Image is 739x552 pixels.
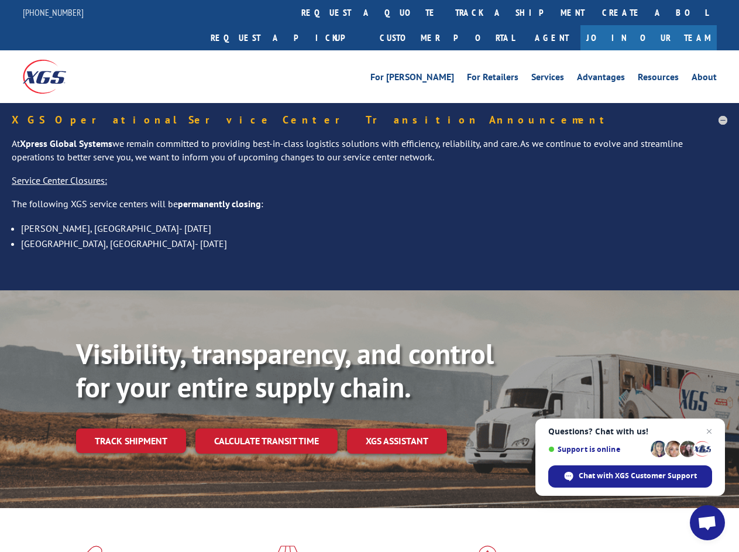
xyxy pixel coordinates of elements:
[76,428,186,453] a: Track shipment
[23,6,84,18] a: [PHONE_NUMBER]
[690,505,725,540] a: Open chat
[12,197,727,221] p: The following XGS service centers will be :
[580,25,717,50] a: Join Our Team
[371,25,523,50] a: Customer Portal
[548,465,712,488] span: Chat with XGS Customer Support
[638,73,679,85] a: Resources
[548,445,647,454] span: Support is online
[531,73,564,85] a: Services
[347,428,447,454] a: XGS ASSISTANT
[579,471,697,481] span: Chat with XGS Customer Support
[178,198,261,210] strong: permanently closing
[370,73,454,85] a: For [PERSON_NAME]
[21,221,727,236] li: [PERSON_NAME], [GEOGRAPHIC_DATA]- [DATE]
[692,73,717,85] a: About
[548,427,712,436] span: Questions? Chat with us!
[76,335,494,406] b: Visibility, transparency, and control for your entire supply chain.
[12,174,107,186] u: Service Center Closures:
[467,73,518,85] a: For Retailers
[20,138,112,149] strong: Xpress Global Systems
[523,25,580,50] a: Agent
[202,25,371,50] a: Request a pickup
[21,236,727,251] li: [GEOGRAPHIC_DATA], [GEOGRAPHIC_DATA]- [DATE]
[12,137,727,174] p: At we remain committed to providing best-in-class logistics solutions with efficiency, reliabilit...
[12,115,727,125] h5: XGS Operational Service Center Transition Announcement
[195,428,338,454] a: Calculate transit time
[577,73,625,85] a: Advantages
